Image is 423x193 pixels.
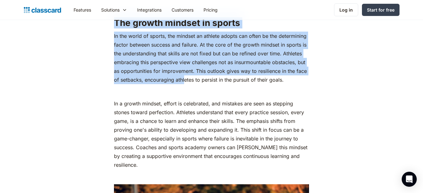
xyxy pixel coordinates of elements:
a: home [24,6,61,14]
div: Open Intercom Messenger [402,172,417,187]
a: Pricing [199,3,223,17]
div: Log in [339,7,353,13]
div: Solutions [101,7,120,13]
a: Start for free [362,4,400,16]
div: Solutions [96,3,132,17]
a: Log in [334,3,358,16]
a: Integrations [132,3,167,17]
div: Start for free [367,7,395,13]
a: Features [69,3,96,17]
h2: The growth mindset in sports [114,17,309,28]
a: Customers [167,3,199,17]
p: ‍ [114,87,309,96]
p: In a growth mindset, effort is celebrated, and mistakes are seen as stepping stones toward perfec... [114,99,309,169]
p: In the world of sports, the mindset an athlete adopts can often be the determining factor between... [114,32,309,84]
p: ‍ [114,172,309,181]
